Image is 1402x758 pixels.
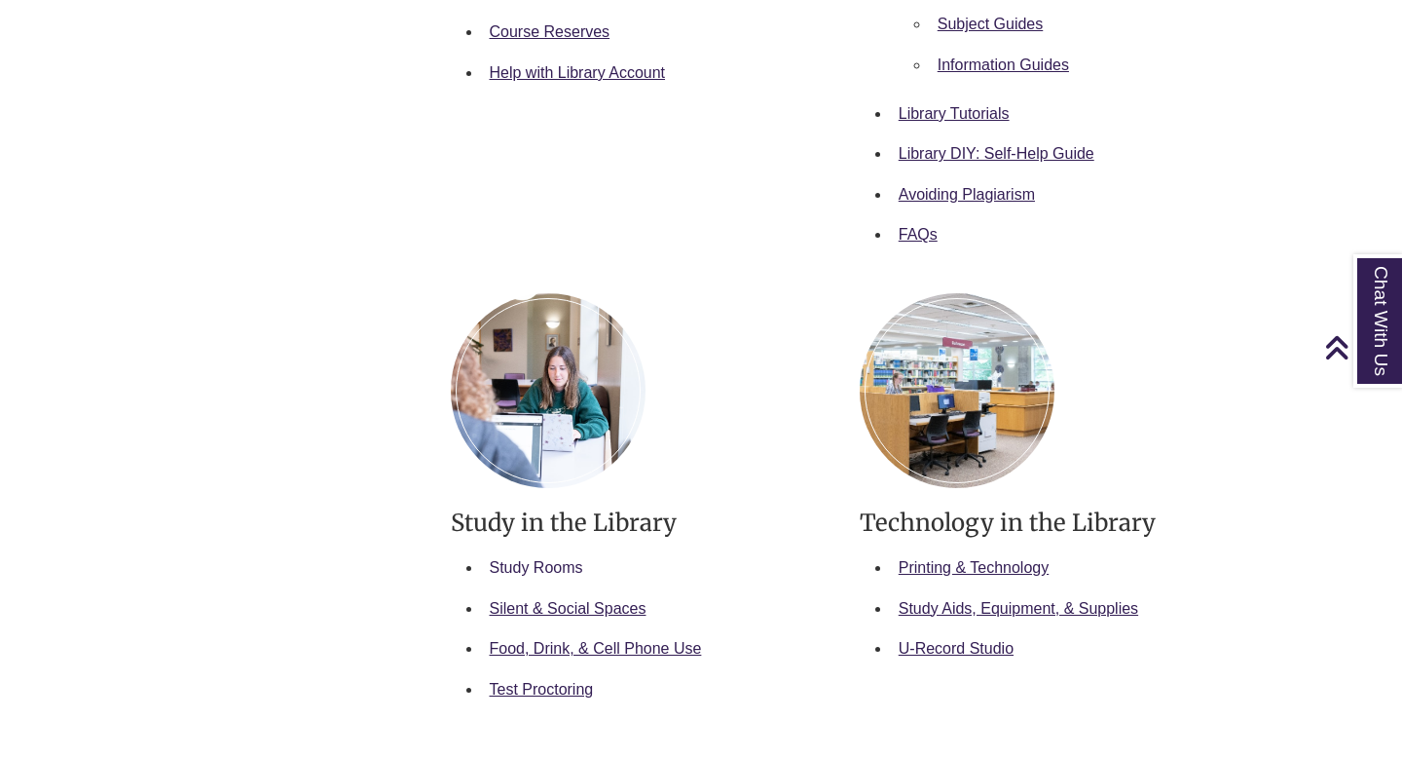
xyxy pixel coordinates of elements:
a: Food, Drink, & Cell Phone Use [490,640,702,657]
a: Subject Guides [938,16,1044,32]
a: Course Reserves [490,23,610,40]
h3: Study in the Library [451,508,830,538]
a: Back to Top [1324,334,1397,360]
h3: Technology in the Library [860,508,1239,538]
a: Test Proctoring [490,681,594,698]
a: Help with Library Account [490,64,666,81]
a: FAQs [899,226,938,243]
a: Printing & Technology [899,559,1049,576]
a: Information Guides [938,57,1069,73]
a: U-Record Studio [899,640,1014,657]
a: Study Aids, Equipment, & Supplies [899,600,1138,617]
a: Study Rooms [490,559,583,576]
a: Silent & Social Spaces [490,600,646,617]
a: Avoiding Plagiarism [899,186,1035,203]
a: Library Tutorials [899,105,1010,122]
a: Library DIY: Self-Help Guide [899,145,1094,162]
